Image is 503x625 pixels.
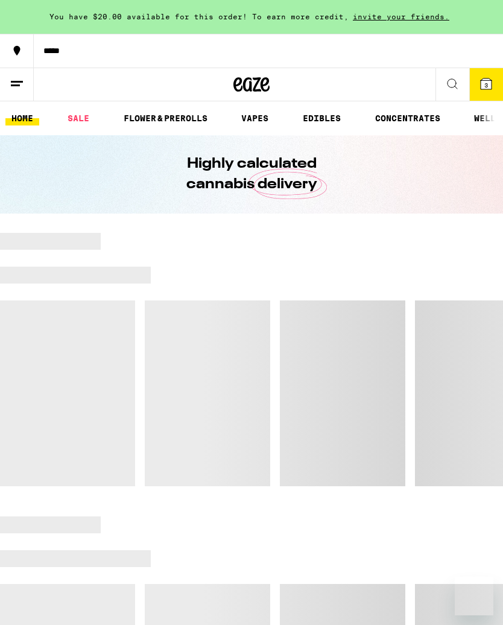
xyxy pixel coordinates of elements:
[297,111,347,125] a: EDIBLES
[369,111,446,125] a: CONCENTRATES
[5,111,39,125] a: HOME
[118,111,214,125] a: FLOWER & PREROLLS
[455,577,493,615] iframe: Button to launch messaging window
[469,68,503,101] button: 3
[62,111,95,125] a: SALE
[235,111,274,125] a: VAPES
[49,13,349,21] span: You have $20.00 available for this order! To earn more credit,
[152,154,351,195] h1: Highly calculated cannabis delivery
[349,13,454,21] span: invite your friends.
[484,81,488,89] span: 3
